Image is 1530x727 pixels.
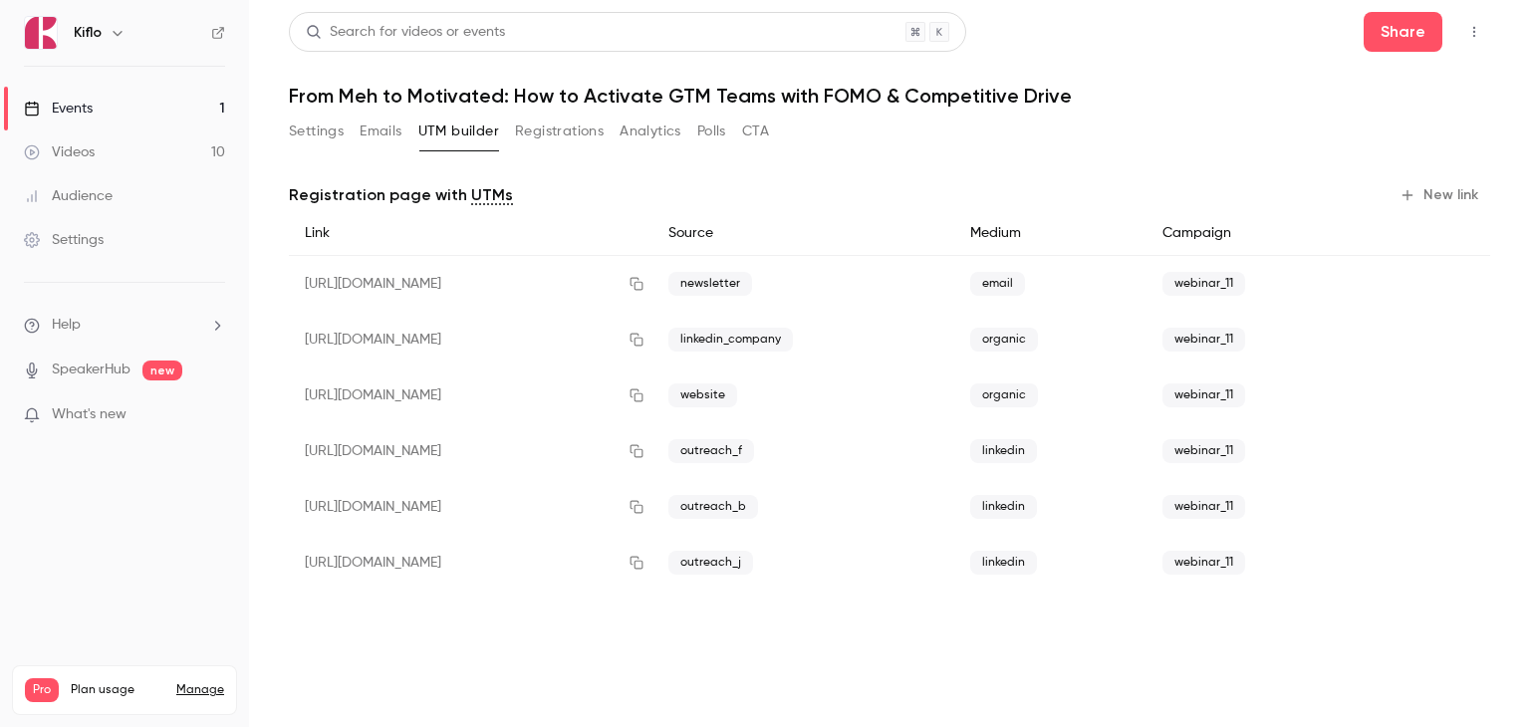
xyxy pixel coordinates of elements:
iframe: Noticeable Trigger [201,406,225,424]
button: New link [1392,179,1490,211]
span: website [668,383,737,407]
div: Events [24,99,93,119]
span: Plan usage [71,682,164,698]
div: Campaign [1147,211,1368,256]
div: Audience [24,186,113,206]
button: Share [1364,12,1442,52]
button: Analytics [620,116,681,147]
a: UTMs [471,183,513,207]
span: linkedin_company [668,328,793,352]
span: webinar_11 [1162,383,1245,407]
span: newsletter [668,272,752,296]
button: Registrations [515,116,604,147]
div: Source [652,211,954,256]
span: linkedin [970,551,1037,575]
span: webinar_11 [1162,551,1245,575]
div: Link [289,211,652,256]
span: email [970,272,1025,296]
span: organic [970,383,1038,407]
span: linkedin [970,495,1037,519]
span: outreach_j [668,551,753,575]
div: [URL][DOMAIN_NAME] [289,367,652,423]
div: [URL][DOMAIN_NAME] [289,535,652,591]
span: Pro [25,678,59,702]
div: Search for videos or events [306,22,505,43]
span: Help [52,315,81,336]
p: Registration page with [289,183,513,207]
div: Videos [24,142,95,162]
span: webinar_11 [1162,272,1245,296]
span: new [142,361,182,380]
h6: Kiflo [74,23,102,43]
span: linkedin [970,439,1037,463]
div: Medium [954,211,1147,256]
a: SpeakerHub [52,360,130,380]
button: CTA [742,116,769,147]
span: organic [970,328,1038,352]
div: [URL][DOMAIN_NAME] [289,479,652,535]
li: help-dropdown-opener [24,315,225,336]
img: Kiflo [25,17,57,49]
h1: From Meh to Motivated: How to Activate GTM Teams with FOMO & Competitive Drive [289,84,1490,108]
button: Settings [289,116,344,147]
span: webinar_11 [1162,439,1245,463]
span: outreach_f [668,439,754,463]
div: [URL][DOMAIN_NAME] [289,256,652,313]
button: Polls [697,116,726,147]
span: outreach_b [668,495,758,519]
span: What's new [52,404,127,425]
div: Settings [24,230,104,250]
button: Emails [360,116,401,147]
div: [URL][DOMAIN_NAME] [289,312,652,367]
span: webinar_11 [1162,328,1245,352]
div: [URL][DOMAIN_NAME] [289,423,652,479]
a: Manage [176,682,224,698]
button: UTM builder [418,116,499,147]
span: webinar_11 [1162,495,1245,519]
